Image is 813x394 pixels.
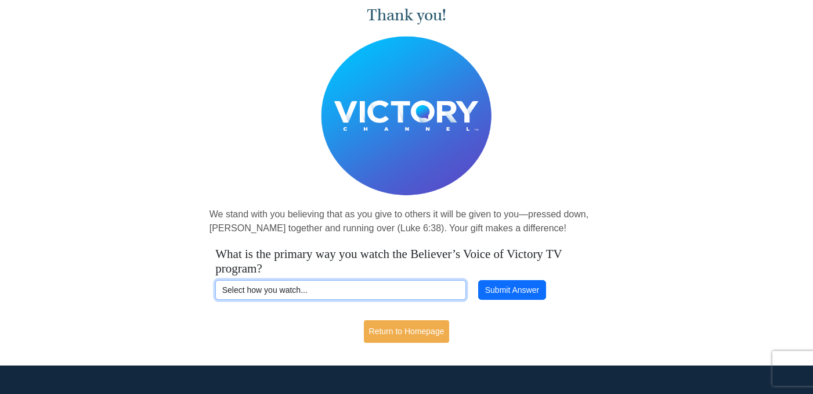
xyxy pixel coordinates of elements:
p: We stand with you believing that as you give to others it will be given to you—pressed down, [PER... [209,207,604,235]
a: Return to Homepage [364,320,450,343]
button: Submit Answer [478,280,545,300]
img: Believer's Voice of Victory Network [321,36,492,196]
h4: What is the primary way you watch the Believer’s Voice of Victory TV program? [215,247,598,276]
h1: Thank you! [209,6,604,25]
